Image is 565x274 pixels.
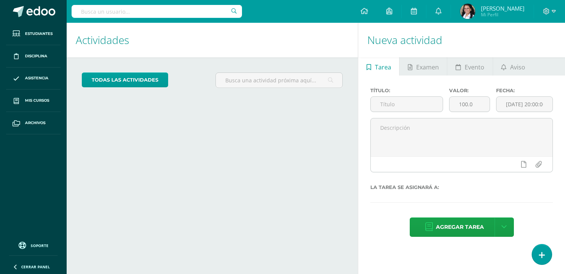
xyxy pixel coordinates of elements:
[370,88,443,93] label: Título:
[436,218,484,236] span: Agregar tarea
[510,58,525,76] span: Aviso
[400,57,447,76] a: Examen
[25,120,45,126] span: Archivos
[25,75,48,81] span: Asistencia
[9,240,58,250] a: Soporte
[25,53,47,59] span: Disciplina
[367,23,556,57] h1: Nueva actividad
[449,88,490,93] label: Valor:
[465,58,484,76] span: Evento
[25,31,53,37] span: Estudiantes
[460,4,475,19] img: 907914c910e0e99f8773360492fd9691.png
[358,57,399,76] a: Tarea
[6,45,61,68] a: Disciplina
[216,73,343,88] input: Busca una actividad próxima aquí...
[6,90,61,112] a: Mis cursos
[416,58,439,76] span: Examen
[481,5,524,12] span: [PERSON_NAME]
[496,97,553,112] input: Fecha de entrega
[72,5,242,18] input: Busca un usuario...
[25,98,49,104] span: Mis cursos
[6,68,61,90] a: Asistencia
[21,264,50,269] span: Cerrar panel
[493,57,534,76] a: Aviso
[76,23,349,57] h1: Actividades
[450,97,490,112] input: Puntos máximos
[6,23,61,45] a: Estudiantes
[496,88,553,93] label: Fecha:
[447,57,492,76] a: Evento
[375,58,391,76] span: Tarea
[371,97,443,112] input: Título
[6,112,61,134] a: Archivos
[481,11,524,18] span: Mi Perfil
[31,243,48,248] span: Soporte
[82,72,168,87] a: todas las Actividades
[370,184,553,190] label: La tarea se asignará a:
